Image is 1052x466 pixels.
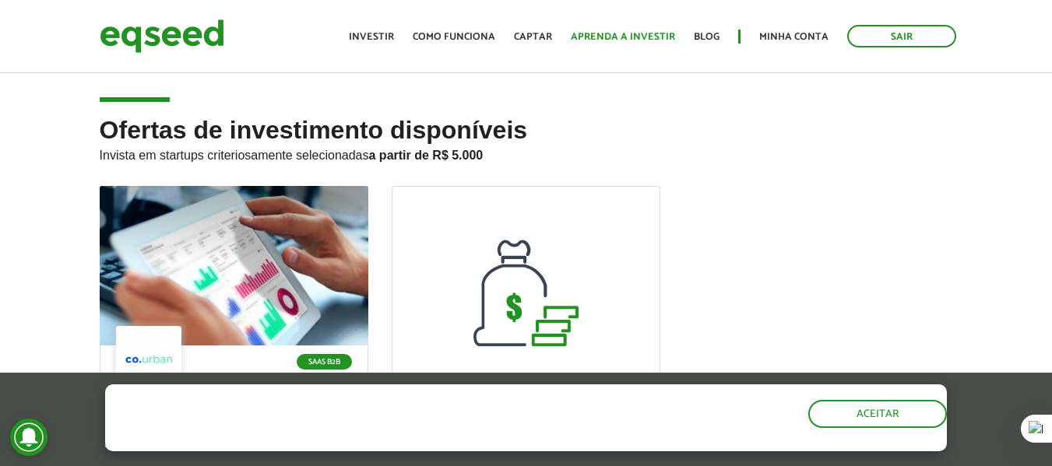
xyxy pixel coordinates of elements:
[808,400,947,428] button: Aceitar
[694,32,720,42] a: Blog
[571,32,675,42] a: Aprenda a investir
[349,32,394,42] a: Investir
[311,438,491,451] a: política de privacidade e de cookies
[297,354,352,370] p: SaaS B2B
[100,16,224,57] img: EqSeed
[105,436,610,451] p: Ao clicar em "aceitar", você aceita nossa .
[100,117,953,186] h2: Ofertas de investimento disponíveis
[759,32,829,42] a: Minha conta
[105,384,610,433] h5: O site da EqSeed utiliza cookies para melhorar sua navegação.
[514,32,552,42] a: Captar
[369,149,484,162] strong: a partir de R$ 5.000
[100,144,953,163] p: Invista em startups criteriosamente selecionadas
[413,32,495,42] a: Como funciona
[847,25,956,47] a: Sair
